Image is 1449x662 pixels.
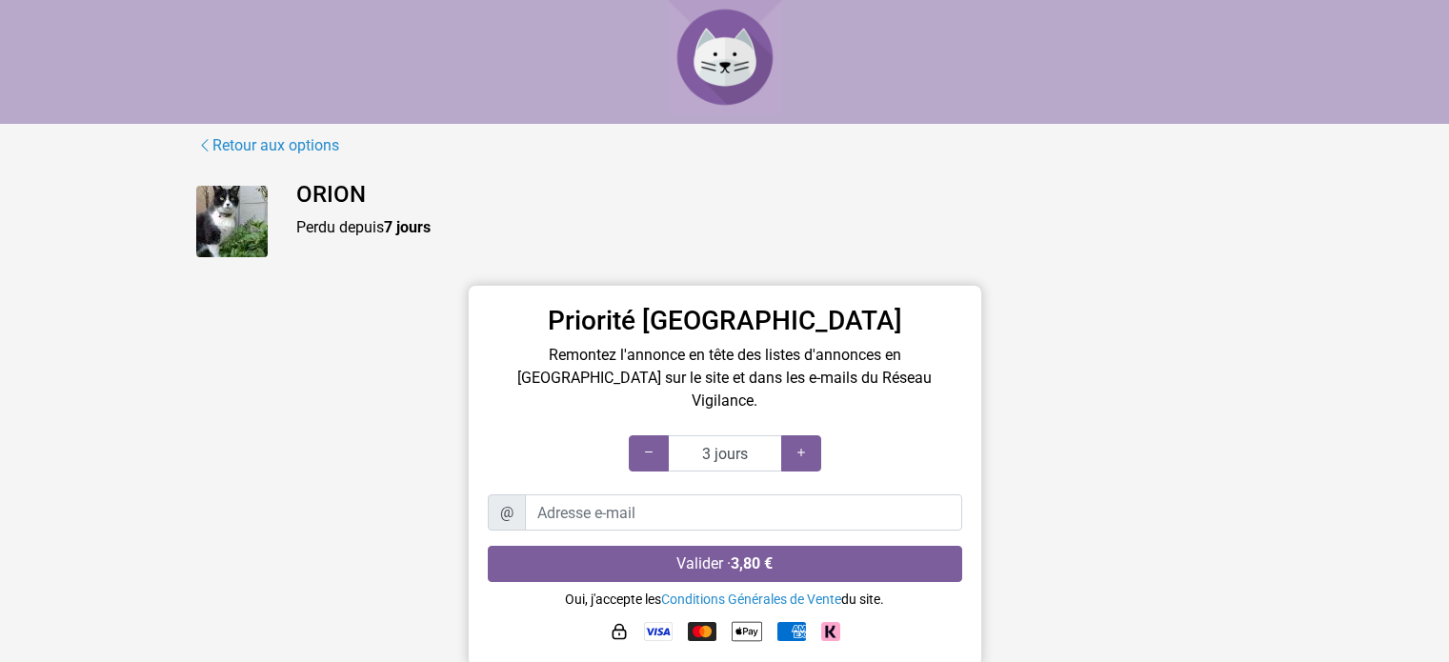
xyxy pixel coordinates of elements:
[644,622,673,641] img: Visa
[296,181,1254,209] h4: ORION
[488,305,962,337] h3: Priorité [GEOGRAPHIC_DATA]
[565,592,884,607] small: Oui, j'accepte les du site.
[821,622,840,641] img: Klarna
[488,546,962,582] button: Valider ·3,80 €
[525,494,962,531] input: Adresse e-mail
[296,216,1254,239] p: Perdu depuis
[610,622,629,641] img: HTTPS : paiement sécurisé
[384,218,431,236] strong: 7 jours
[488,494,526,531] span: @
[777,622,806,641] img: American Express
[488,344,962,412] p: Remontez l'annonce en tête des listes d'annonces en [GEOGRAPHIC_DATA] sur le site et dans les e-m...
[731,554,773,572] strong: 3,80 €
[196,133,340,158] a: Retour aux options
[661,592,841,607] a: Conditions Générales de Vente
[732,616,762,647] img: Apple Pay
[688,622,716,641] img: Mastercard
